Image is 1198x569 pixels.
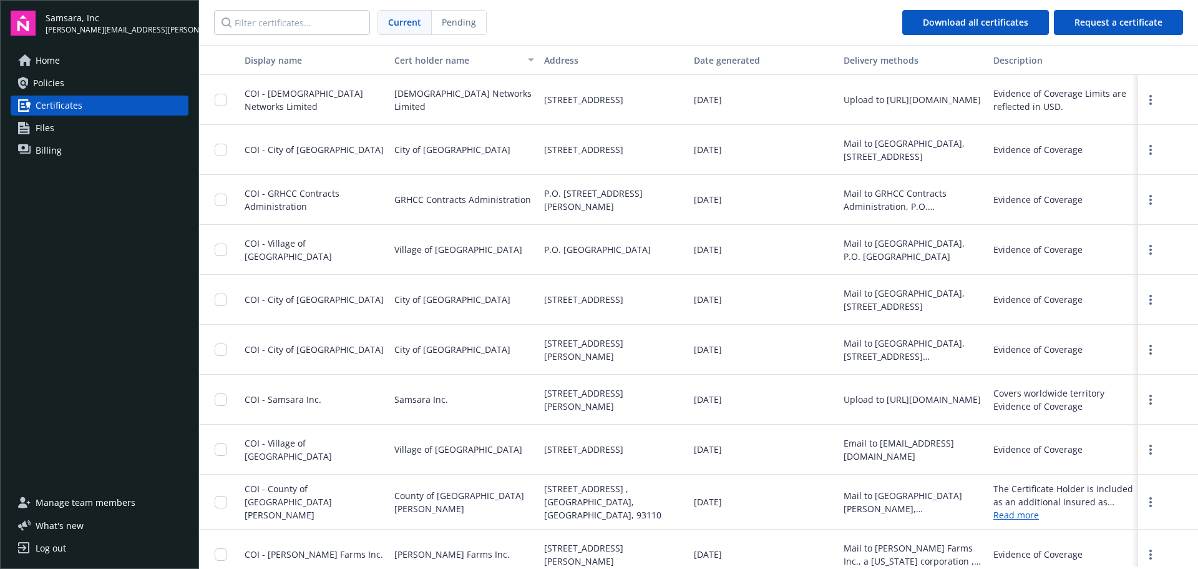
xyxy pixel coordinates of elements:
[11,118,188,138] a: Files
[993,293,1083,306] div: Evidence of Coverage
[215,393,227,406] input: Toggle Row Selected
[694,54,834,67] div: Date generated
[993,548,1083,561] div: Evidence of Coverage
[1143,547,1158,562] a: more
[215,194,227,206] input: Toggle Row Selected
[46,11,188,36] button: Samsara, Inc[PERSON_NAME][EMAIL_ADDRESS][PERSON_NAME][DOMAIN_NAME]
[245,483,332,521] span: COI - County of [GEOGRAPHIC_DATA][PERSON_NAME]
[844,137,983,163] div: Mail to [GEOGRAPHIC_DATA], [STREET_ADDRESS]
[993,343,1083,356] div: Evidence of Coverage
[389,45,539,75] button: Cert holder name
[1143,495,1158,510] a: more
[36,493,135,513] span: Manage team members
[46,24,188,36] span: [PERSON_NAME][EMAIL_ADDRESS][PERSON_NAME][DOMAIN_NAME]
[993,54,1133,67] div: Description
[694,193,722,206] span: [DATE]
[844,393,981,406] div: Upload to [URL][DOMAIN_NAME]
[33,73,64,93] span: Policies
[11,493,188,513] a: Manage team members
[1143,142,1158,157] a: more
[1054,10,1183,35] button: Request a certificate
[694,393,722,406] span: [DATE]
[988,45,1138,75] button: Description
[539,45,689,75] button: Address
[694,548,722,561] span: [DATE]
[694,243,722,256] span: [DATE]
[432,11,486,34] span: Pending
[844,187,983,213] div: Mail to GRHCC Contracts Administration, P.O. [STREET_ADDRESS]
[544,143,623,156] span: [STREET_ADDRESS]
[844,489,983,515] div: Mail to [GEOGRAPHIC_DATA][PERSON_NAME], [STREET_ADDRESS] , [GEOGRAPHIC_DATA], [GEOGRAPHIC_DATA], ...
[844,237,983,263] div: Mail to [GEOGRAPHIC_DATA], P.O. [GEOGRAPHIC_DATA]
[993,508,1133,522] a: Read more
[544,482,684,522] span: [STREET_ADDRESS] , [GEOGRAPHIC_DATA], [GEOGRAPHIC_DATA], 93110
[394,54,520,67] div: Cert holder name
[694,293,722,306] span: [DATE]
[36,51,60,71] span: Home
[844,287,983,313] div: Mail to [GEOGRAPHIC_DATA], [STREET_ADDRESS]
[1143,92,1158,107] a: more
[11,51,188,71] a: Home
[544,54,684,67] div: Address
[993,243,1083,256] div: Evidence of Coverage
[245,54,384,67] div: Display name
[993,87,1133,113] div: Evidence of Coverage Limits are reflected in USD.
[394,143,510,156] span: City of [GEOGRAPHIC_DATA]
[844,93,981,106] div: Upload to [URL][DOMAIN_NAME]
[388,16,421,29] span: Current
[923,11,1028,34] div: Download all certificates
[544,187,684,213] span: P.O. [STREET_ADDRESS][PERSON_NAME]
[544,337,684,363] span: [STREET_ADDRESS][PERSON_NAME]
[993,387,1133,413] div: Covers worldwide territory Evidence of Coverage
[245,437,332,462] span: COI - Village of [GEOGRAPHIC_DATA]
[544,243,651,256] span: P.O. [GEOGRAPHIC_DATA]
[215,94,227,106] input: Toggle Row Selected
[844,542,983,568] div: Mail to [PERSON_NAME] Farms Inc., a [US_STATE] corporation , [STREET_ADDRESS]
[544,293,623,306] span: [STREET_ADDRESS]
[1143,192,1158,207] a: more
[11,11,36,36] img: navigator-logo.svg
[215,548,227,561] input: Toggle Row Selected
[394,193,531,206] span: GRHCC Contracts Administration
[215,443,227,456] input: Toggle Row Selected
[694,93,722,106] span: [DATE]
[544,542,684,568] span: [STREET_ADDRESS][PERSON_NAME]
[1074,16,1162,28] span: Request a certificate
[394,343,510,356] span: City of [GEOGRAPHIC_DATA]
[240,45,389,75] button: Display name
[11,141,188,161] a: Billing
[394,489,534,515] span: County of [GEOGRAPHIC_DATA][PERSON_NAME]
[245,144,384,156] span: COI - City of [GEOGRAPHIC_DATA]
[36,141,62,161] span: Billing
[36,96,82,116] span: Certificates
[694,343,722,356] span: [DATE]
[544,443,623,456] span: [STREET_ADDRESS]
[245,294,384,305] span: COI - City of [GEOGRAPHIC_DATA]
[215,144,227,156] input: Toggle Row Selected
[1143,392,1158,407] a: more
[993,443,1083,456] div: Evidence of Coverage
[993,482,1133,508] div: The Certificate Holder is included as an additional insured as required by a written contract wit...
[993,143,1083,156] div: Evidence of Coverage
[215,244,227,256] input: Toggle Row Selected
[394,393,448,406] span: Samsara Inc.
[394,548,510,561] span: [PERSON_NAME] Farms Inc.
[46,11,188,24] span: Samsara, Inc
[844,337,983,363] div: Mail to [GEOGRAPHIC_DATA], [STREET_ADDRESS][PERSON_NAME]
[694,443,722,456] span: [DATE]
[214,10,370,35] input: Filter certificates...
[215,496,227,508] input: Toggle Row Selected
[245,344,384,355] span: COI - City of [GEOGRAPHIC_DATA]
[902,10,1049,35] button: Download all certificates
[694,495,722,508] span: [DATE]
[394,443,522,456] span: Village of [GEOGRAPHIC_DATA]
[245,87,363,112] span: COI - [DEMOGRAPHIC_DATA] Networks Limited
[544,387,684,413] span: [STREET_ADDRESS][PERSON_NAME]
[215,294,227,306] input: Toggle Row Selected
[394,293,510,306] span: City of [GEOGRAPHIC_DATA]
[245,393,321,405] span: COI - Samsara Inc.
[694,143,722,156] span: [DATE]
[245,187,339,212] span: COI - GRHCC Contracts Administration
[245,237,332,262] span: COI - Village of [GEOGRAPHIC_DATA]
[1143,442,1158,457] a: more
